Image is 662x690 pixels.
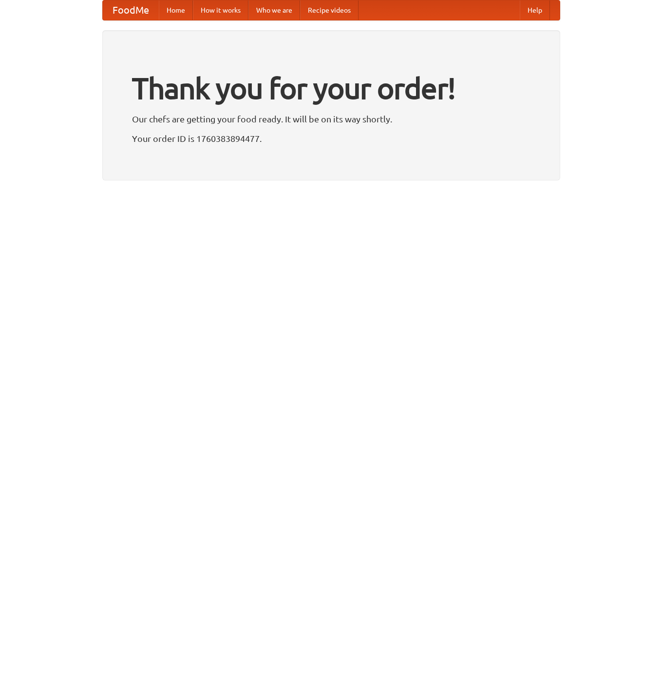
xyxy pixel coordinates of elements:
p: Your order ID is 1760383894477. [132,131,530,146]
h1: Thank you for your order! [132,65,530,112]
p: Our chefs are getting your food ready. It will be on its way shortly. [132,112,530,126]
a: Home [159,0,193,20]
a: FoodMe [103,0,159,20]
a: Help [520,0,550,20]
a: Recipe videos [300,0,359,20]
a: How it works [193,0,248,20]
a: Who we are [248,0,300,20]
